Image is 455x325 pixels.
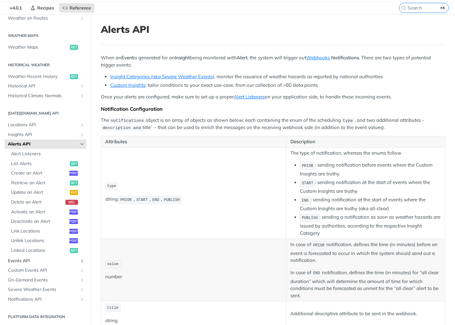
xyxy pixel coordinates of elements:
[107,262,118,266] span: value
[5,72,86,81] a: Weather Recent Historyget
[302,164,313,168] span: PRIOR
[102,126,141,130] span: description and
[164,198,179,202] span: PUBLISH
[302,181,313,186] span: START
[300,161,441,177] li: : sending notification before events where the Custom Insights are truthy
[80,93,85,98] button: Show subpages for Historical Climate Normals
[5,120,86,130] a: Locations APIShow subpages for Locations API
[11,180,68,186] span: Retrieve an Alert
[8,74,68,80] span: Weather Recent History
[111,118,144,123] span: notifications
[8,141,78,147] span: Alerts API
[5,14,86,23] a: Weather on RoutesShow subpages for Weather on Routes
[27,3,58,13] a: Recipes
[11,247,68,254] span: Linked Locations
[331,55,359,61] strong: Notifications
[302,198,309,203] span: END
[70,74,78,79] span: get
[5,33,86,38] h2: Weather Maps
[152,198,159,202] span: END
[6,3,25,13] span: v4.0.1
[8,277,78,283] span: On-Demand Events
[8,267,78,274] span: Custom Events API
[110,73,445,80] li: : monitor the issuance of weather hazards as reported by national authorities
[234,94,265,100] a: Alert Listeners
[11,218,68,225] span: Deactivate an Alert
[8,159,86,168] a: List Alertsget
[5,91,86,101] a: Historical Climate NormalsShow subpages for Historical Climate Normals
[290,138,441,145] p: Description
[37,5,54,11] span: Recipes
[5,130,86,139] a: Insights APIShow subpages for Insights API
[5,295,86,304] a: Notifications APIShow subpages for Notifications API
[8,44,68,50] span: Weather Maps
[136,198,148,202] span: START
[290,150,441,157] p: The type of notification, whereas the enums follow
[8,188,86,197] a: Update an Alertput
[80,142,85,147] button: Hide subpages for Alerts API
[5,81,86,91] a: Historical APIShow subpages for Historical API
[80,84,85,89] button: Show subpages for Historical API
[8,93,78,99] span: Historical Climate Normals
[300,196,441,212] li: : sending notification at the start of events where the Custom Insights are truthy (aka all-clear)
[80,287,85,292] button: Show subpages for Severe Weather Events
[11,151,85,157] span: Alert Listeners
[306,55,330,61] a: Webhooks
[8,15,78,21] span: Weather on Routes
[343,118,353,123] span: type
[300,213,441,237] li: : sending a notification as soon as weather hazards are issued by authorities, according to the r...
[290,269,441,299] p: In case of notification, defines the time (in minutes) for “all clear duration” which will determ...
[8,198,86,207] a: Delete an Alertdel
[8,287,78,293] span: Severe Weather Events
[401,5,406,10] svg: Search
[70,161,78,166] span: get
[5,266,86,275] a: Custom Events APIShow subpages for Custom Events API
[5,43,86,52] a: Weather Mapsget
[5,110,86,116] h2: [DATE][DOMAIN_NAME] API
[8,168,86,178] a: Create an Alertpost
[69,171,78,176] span: post
[70,5,91,11] span: Reference
[313,271,320,275] span: END
[5,256,86,266] a: Events APIShow subpages for Events API
[110,82,145,88] a: Custom Insights
[80,297,85,302] button: Show subpages for Notifications API
[5,139,86,149] a: Alerts APIHide subpages for Alerts API
[65,200,78,205] span: del
[80,278,85,283] button: Show subpages for On-Demand Events
[8,178,86,188] a: Retrieve an Alertget
[11,209,68,215] span: Activate an Alert
[8,122,78,128] span: Locations API
[8,236,86,245] a: Unlink Locationspost
[69,219,78,224] span: post
[8,132,78,138] span: Insights API
[105,317,282,324] p: string
[69,210,78,215] span: post
[80,16,85,21] button: Show subpages for Weather on Routes
[11,238,68,244] span: Unlink Locations
[105,138,282,145] p: Attributes
[290,310,441,317] p: Additional descriptive attribute to be sent in the webhook.
[121,55,134,61] strong: Event
[105,195,282,204] p: string: , , ,
[8,227,86,236] a: Link Locationspost
[70,45,78,50] span: get
[5,275,86,285] a: On-Demand EventsShow subpages for On-Demand Events
[11,161,68,167] span: List Alerts
[439,5,447,11] kbd: ⌘K
[5,285,86,294] a: Severe Weather EventsShow subpages for Severe Weather Events
[101,106,445,112] div: Notification Configuration
[69,238,78,243] span: post
[70,190,78,195] span: put
[101,117,445,132] p: The object is an array of objects as shown below; each containing the enum of the scheduling , an...
[8,83,78,89] span: Historical API
[80,258,85,263] button: Show subpages for Events API
[313,243,325,248] span: PRIOR
[11,189,68,196] span: Update an Alert
[80,122,85,127] button: Show subpages for Locations API
[237,55,247,61] strong: Alert
[80,132,85,137] button: Show subpages for Insights API
[101,54,445,68] p: When an is generated for an being monitored with , the system will trigger out . There are two ty...
[300,179,441,195] li: : sending notification at the start of events where the Custom Insights are truthy
[11,228,68,234] span: Link Locations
